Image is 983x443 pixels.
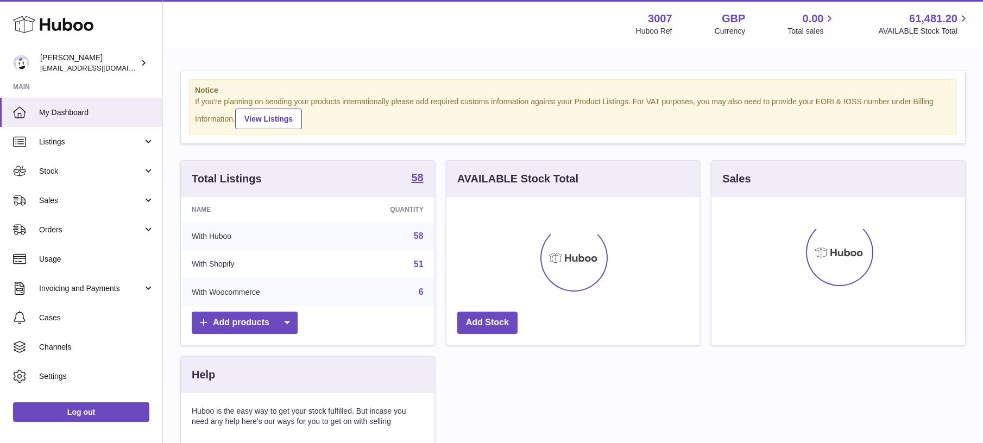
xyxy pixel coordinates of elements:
td: With Huboo [181,222,338,250]
strong: GBP [722,11,745,26]
span: My Dashboard [39,107,154,118]
div: Currency [715,26,746,36]
a: View Listings [235,109,302,129]
div: Huboo Ref [636,26,672,36]
h3: Sales [722,172,751,186]
span: Total sales [787,26,836,36]
div: [PERSON_NAME] [40,53,138,73]
span: 0.00 [803,11,824,26]
a: 6 [419,287,424,296]
span: Usage [39,254,154,264]
a: 58 [414,231,424,241]
a: 0.00 Total sales [787,11,836,36]
span: AVAILABLE Stock Total [878,26,970,36]
strong: 3007 [648,11,672,26]
h3: AVAILABLE Stock Total [457,172,578,186]
th: Quantity [338,197,434,222]
td: With Shopify [181,250,338,279]
a: 51 [414,260,424,269]
strong: 58 [411,172,423,183]
span: Sales [39,195,143,206]
h3: Help [192,368,215,382]
a: Log out [13,402,149,422]
img: bevmay@maysama.com [13,55,29,71]
th: Name [181,197,338,222]
a: 61,481.20 AVAILABLE Stock Total [878,11,970,36]
span: Listings [39,137,143,147]
p: Huboo is the easy way to get your stock fulfilled. But incase you need any help here's our ways f... [192,406,424,427]
span: [EMAIL_ADDRESS][DOMAIN_NAME] [40,64,160,72]
strong: Notice [195,85,951,96]
span: Stock [39,166,143,176]
div: If you're planning on sending your products internationally please add required customs informati... [195,97,951,129]
span: Settings [39,371,154,382]
span: Cases [39,313,154,323]
span: Invoicing and Payments [39,283,143,294]
a: 58 [411,172,423,185]
span: Orders [39,225,143,235]
a: Add Stock [457,312,518,334]
span: 61,481.20 [909,11,957,26]
a: Add products [192,312,298,334]
h3: Total Listings [192,172,262,186]
span: Channels [39,342,154,352]
td: With Woocommerce [181,278,338,306]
